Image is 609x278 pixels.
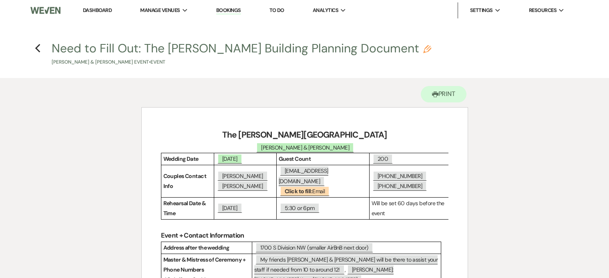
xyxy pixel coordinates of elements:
[373,154,393,164] span: 200
[217,154,242,164] span: [DATE]
[217,181,268,191] span: [PERSON_NAME]
[217,203,242,213] span: [DATE]
[529,6,557,14] span: Resources
[140,6,180,14] span: Manage Venues
[421,86,467,102] button: Print
[254,254,438,274] span: My friends [PERSON_NAME] & [PERSON_NAME] will be there to assist your staff if needed from 10 to ...
[373,181,427,191] span: [PHONE_NUMBER]
[279,166,328,186] span: [EMAIL_ADDRESS][DOMAIN_NAME]
[217,171,268,181] span: [PERSON_NAME]
[52,58,431,66] p: [PERSON_NAME] & [PERSON_NAME] Event • Event
[269,7,284,14] a: To Do
[255,242,373,252] span: 1700 S Division NW (smaller AirBnB next door)
[313,6,338,14] span: Analytics
[216,7,241,14] a: Bookings
[163,244,229,251] strong: Address after the wedding
[83,7,112,14] a: Dashboard
[52,42,431,66] button: Need to Fill Out: The [PERSON_NAME] Building Planning Document[PERSON_NAME] & [PERSON_NAME] Event...
[470,6,493,14] span: Settings
[373,171,427,181] span: [PHONE_NUMBER]
[161,231,244,240] strong: Event + Contact Information
[280,203,320,213] span: 5:30 or 6pm
[256,142,354,152] span: [PERSON_NAME] & [PERSON_NAME]
[285,188,312,195] b: Click to fill:
[280,186,330,196] span: Email
[163,172,207,190] strong: Couples Contact Info
[372,198,449,218] p: Will be set 60 days before the event
[30,2,60,19] img: Weven Logo
[222,129,387,140] strong: The [PERSON_NAME][GEOGRAPHIC_DATA]
[163,155,199,162] strong: Wedding Date
[163,200,207,217] strong: Rehearsal Date & Time
[279,155,311,162] strong: Guest Count
[163,256,247,273] strong: Master & Mistress of Ceremony + Phone Numbers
